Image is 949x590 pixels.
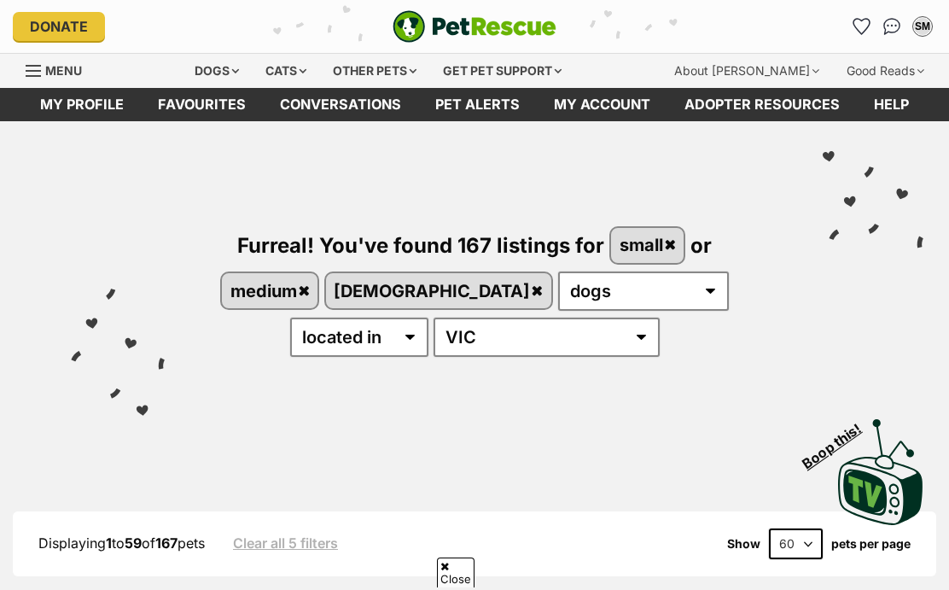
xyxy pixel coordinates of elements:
img: PetRescue TV logo [838,419,923,525]
span: or [690,232,712,257]
span: Displaying to of pets [38,535,205,552]
a: medium [222,273,317,308]
span: Menu [45,63,82,78]
strong: 1 [106,535,112,552]
a: Favourites [847,13,875,40]
ul: Account quick links [847,13,936,40]
a: Favourites [141,88,263,121]
a: [DEMOGRAPHIC_DATA] [326,273,551,308]
div: SM [914,18,931,35]
span: Boop this! [800,410,878,471]
a: Conversations [878,13,905,40]
div: Good Reads [835,54,936,88]
span: Show [727,537,760,551]
span: Close [437,558,474,587]
button: My account [909,13,936,40]
div: Other pets [321,54,428,88]
a: PetRescue [393,10,556,43]
a: Donate [13,12,105,41]
a: small [611,228,684,263]
a: Help [857,88,926,121]
img: logo-e224e6f780fb5917bec1dbf3a21bbac754714ae5b6737aabdf751b685950b380.svg [393,10,556,43]
a: Adopter resources [667,88,857,121]
a: Clear all 5 filters [233,535,338,551]
a: Boop this! [838,404,923,529]
strong: 59 [125,535,142,552]
div: Get pet support [431,54,573,88]
a: Pet alerts [418,88,537,121]
a: conversations [263,88,418,121]
a: My account [537,88,667,121]
div: Dogs [183,54,251,88]
div: Cats [253,54,318,88]
div: About [PERSON_NAME] [662,54,831,88]
img: chat-41dd97257d64d25036548639549fe6c8038ab92f7586957e7f3b1b290dea8141.svg [883,18,901,35]
a: Menu [26,54,94,85]
label: pets per page [831,537,911,551]
a: My profile [23,88,141,121]
strong: 167 [155,535,178,552]
span: Furreal! You've found 167 listings for [237,232,604,257]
